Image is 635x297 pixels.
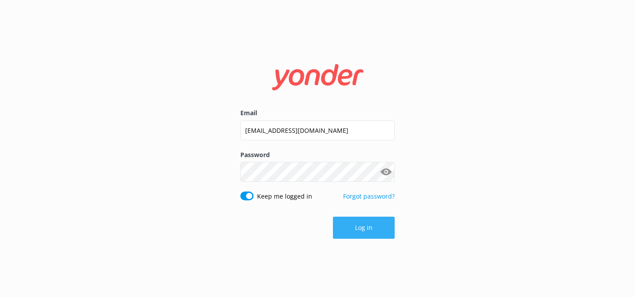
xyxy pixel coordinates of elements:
[240,150,395,160] label: Password
[257,192,312,201] label: Keep me logged in
[240,120,395,140] input: user@emailaddress.com
[240,108,395,118] label: Email
[333,217,395,239] button: Log in
[343,192,395,200] a: Forgot password?
[377,163,395,181] button: Show password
